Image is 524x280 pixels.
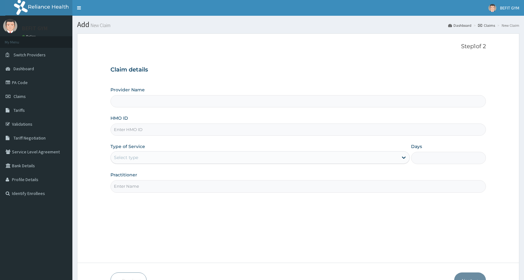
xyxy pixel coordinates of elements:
[14,66,34,71] span: Dashboard
[110,66,486,73] h3: Claim details
[14,52,46,58] span: Switch Providers
[22,26,48,31] p: BEFIT GYM
[110,87,145,93] label: Provider Name
[14,107,25,113] span: Tariffs
[14,94,26,99] span: Claims
[14,135,46,141] span: Tariff Negotiation
[448,23,471,28] a: Dashboard
[500,5,519,11] span: BEFIT GYM
[77,20,519,29] h1: Add
[411,143,422,150] label: Days
[110,43,486,50] p: Step 1 of 2
[110,180,486,192] input: Enter Name
[110,123,486,136] input: Enter HMO ID
[3,19,17,33] img: User Image
[110,172,137,178] label: Practitioner
[22,34,37,39] a: Online
[114,154,138,161] div: Select type
[478,23,495,28] a: Claims
[110,143,145,150] label: Type of Service
[496,23,519,28] li: New Claim
[110,115,128,121] label: HMO ID
[89,23,110,28] small: New Claim
[488,4,496,12] img: User Image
